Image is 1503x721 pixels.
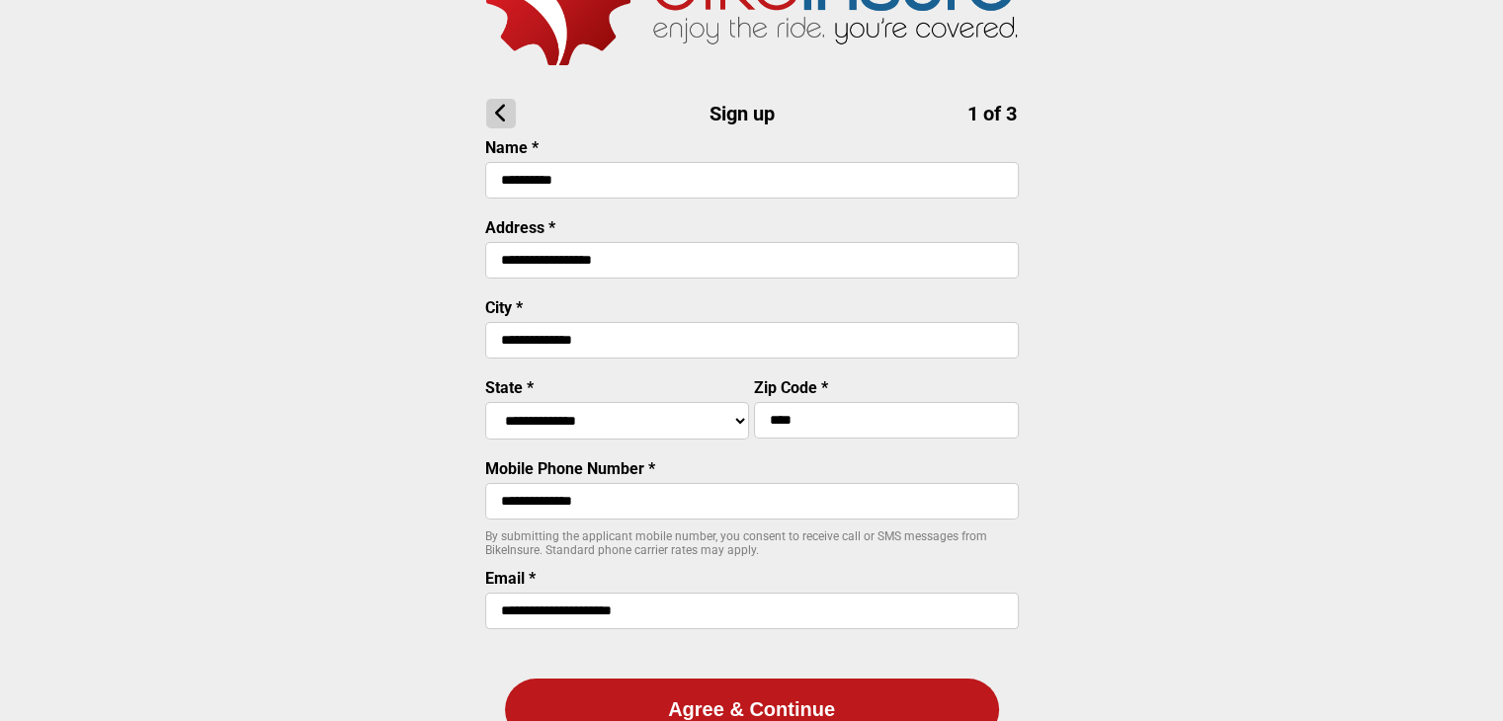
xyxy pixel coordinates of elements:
[485,529,1019,557] p: By submitting the applicant mobile number, you consent to receive call or SMS messages from BikeI...
[967,102,1017,125] span: 1 of 3
[485,298,523,317] label: City *
[754,378,828,397] label: Zip Code *
[485,138,539,157] label: Name *
[485,378,534,397] label: State *
[485,569,536,588] label: Email *
[486,99,1017,128] h1: Sign up
[485,218,555,237] label: Address *
[485,459,655,478] label: Mobile Phone Number *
